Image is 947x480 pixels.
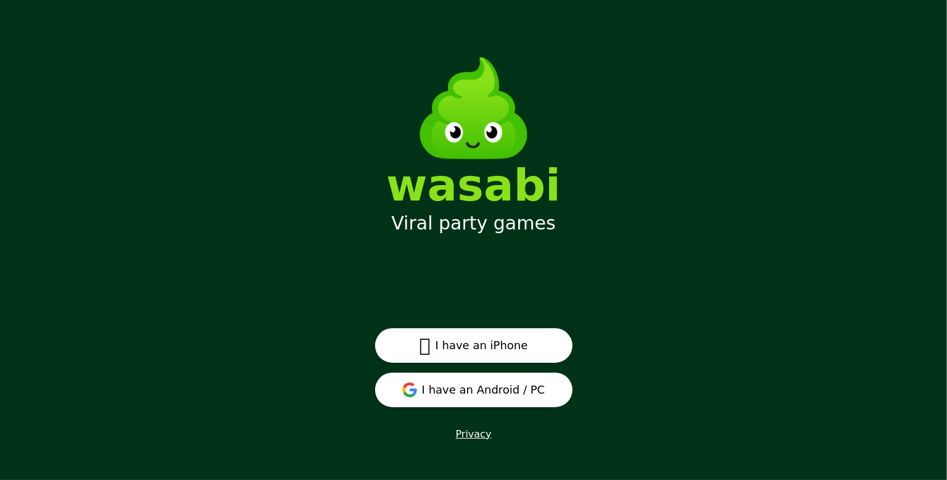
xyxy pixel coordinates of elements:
[375,373,573,407] button: I have an Android / PC
[404,39,543,178] img: Wasabi Mascot
[420,334,431,357] span: 
[391,212,555,234] div: Viral party games
[386,163,561,207] div: wasabi
[375,328,573,363] button: I have an iPhone
[456,428,492,440] a: Privacy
